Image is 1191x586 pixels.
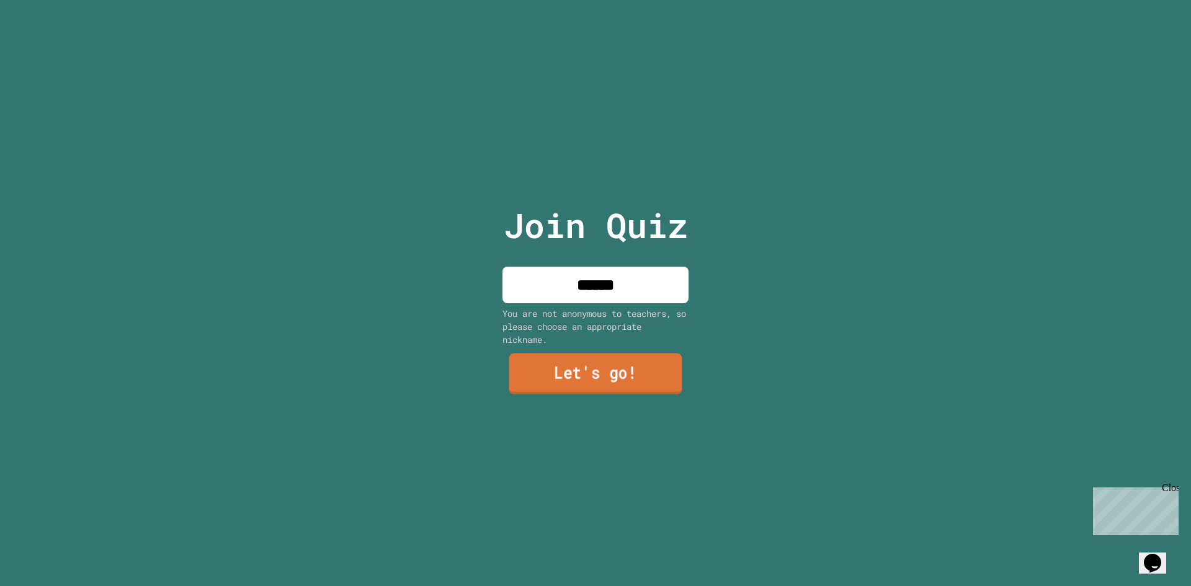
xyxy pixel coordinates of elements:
a: Let's go! [509,353,682,394]
div: Chat with us now!Close [5,5,86,79]
iframe: chat widget [1139,536,1179,574]
iframe: chat widget [1088,482,1179,535]
p: Join Quiz [504,200,688,251]
div: You are not anonymous to teachers, so please choose an appropriate nickname. [502,307,689,346]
